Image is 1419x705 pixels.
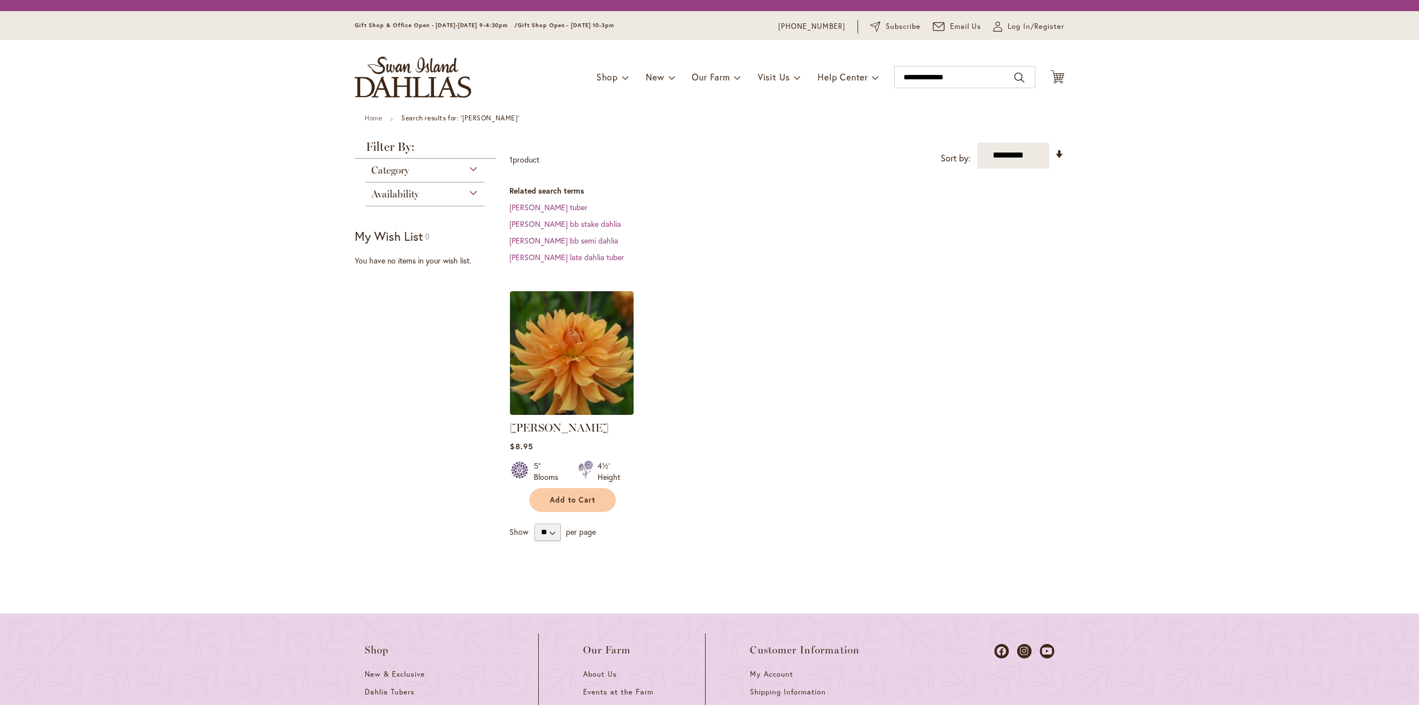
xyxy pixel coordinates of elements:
a: Dahlias on Facebook [994,644,1009,658]
span: New [646,71,664,83]
span: Events at the Farm [583,687,653,697]
img: ANDREW CHARLES [510,291,634,415]
span: Subscribe [886,21,921,32]
span: Category [371,164,409,176]
span: Shop [365,645,389,656]
strong: Filter By: [355,141,496,159]
span: Show [509,526,528,536]
a: Home [365,114,382,122]
a: [PHONE_NUMBER] [778,21,845,32]
span: Visit Us [758,71,790,83]
a: [PERSON_NAME] bb stake dahlia [509,219,621,229]
span: Customer Information [750,645,860,656]
span: Log In/Register [1008,21,1064,32]
a: [PERSON_NAME] bb semi dahlia [509,235,618,246]
a: store logo [355,57,471,98]
a: [PERSON_NAME] late dahlia tuber [509,252,624,262]
span: per page [566,526,596,536]
span: Availability [371,188,419,200]
strong: My Wish List [355,228,423,244]
span: Dahlia Tubers [365,687,415,697]
a: [PERSON_NAME] tuber [509,202,588,212]
a: [PERSON_NAME] [510,421,609,434]
a: ANDREW CHARLES [510,407,634,417]
span: Email Us [950,21,982,32]
a: Dahlias on Youtube [1040,644,1054,658]
div: 5" Blooms [534,460,565,483]
a: Subscribe [870,21,921,32]
span: New & Exclusive [365,670,425,679]
a: Dahlias on Instagram [1017,644,1032,658]
button: Add to Cart [529,488,616,512]
p: product [509,151,539,169]
span: Our Farm [583,645,631,656]
a: Log In/Register [993,21,1064,32]
span: Shop [596,71,618,83]
span: Gift Shop Open - [DATE] 10-3pm [518,22,614,29]
button: Search [1014,69,1024,87]
span: 1 [509,154,513,165]
span: Gift Shop & Office Open - [DATE]-[DATE] 9-4:30pm / [355,22,518,29]
span: $8.95 [510,441,533,452]
dt: Related search terms [509,185,1064,196]
div: You have no items in your wish list. [355,255,503,266]
div: 4½' Height [598,460,620,483]
span: Shipping Information [750,687,825,697]
a: Email Us [933,21,982,32]
span: About Us [583,670,617,679]
span: Help Center [818,71,868,83]
span: Add to Cart [550,495,595,505]
strong: Search results for: '[PERSON_NAME]' [401,114,519,122]
span: My Account [750,670,793,679]
span: Our Farm [692,71,729,83]
label: Sort by: [941,148,971,169]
